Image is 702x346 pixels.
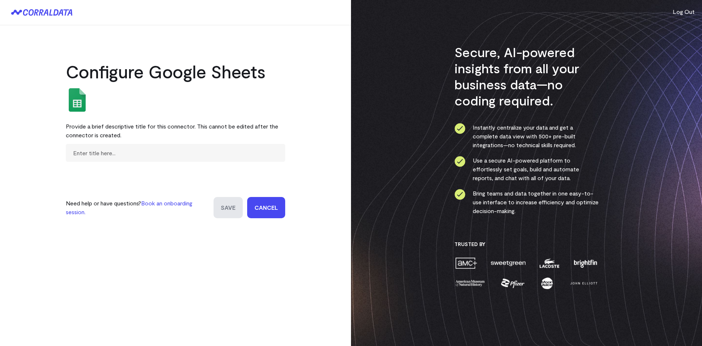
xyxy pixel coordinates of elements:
img: ico-check-circle-4b19435c.svg [454,123,465,134]
h3: Secure, AI-powered insights from all your business data—no coding required. [454,44,599,108]
button: Log Out [673,7,695,16]
a: Cancel [247,197,285,218]
div: Provide a brief descriptive title for this connector. This cannot be edited after the connector i... [66,118,285,144]
input: Enter title here... [66,144,285,162]
img: brightfin-a251e171.png [572,257,599,269]
img: ico-check-circle-4b19435c.svg [454,156,465,167]
img: amnh-5afada46.png [454,277,486,290]
img: john-elliott-25751c40.png [569,277,599,290]
p: Need help or have questions? [66,199,209,216]
h2: Configure Google Sheets [66,60,285,82]
input: Save [214,197,243,218]
img: amc-0b11a8f1.png [454,257,478,269]
img: google_sheets-5a4bad8e.svg [66,88,89,112]
li: Bring teams and data together in one easy-to-use interface to increase efficiency and optimize de... [454,189,599,215]
img: pfizer-e137f5fc.png [500,277,525,290]
h3: Trusted By [454,241,599,248]
img: sweetgreen-1d1fb32c.png [490,257,526,269]
img: lacoste-7a6b0538.png [539,257,560,269]
img: moon-juice-c312e729.png [540,277,554,290]
li: Use a secure AI-powered platform to effortlessly set goals, build and automate reports, and chat ... [454,156,599,182]
li: Instantly centralize your data and get a complete data view with 500+ pre-built integrations—no t... [454,123,599,149]
img: ico-check-circle-4b19435c.svg [454,189,465,200]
